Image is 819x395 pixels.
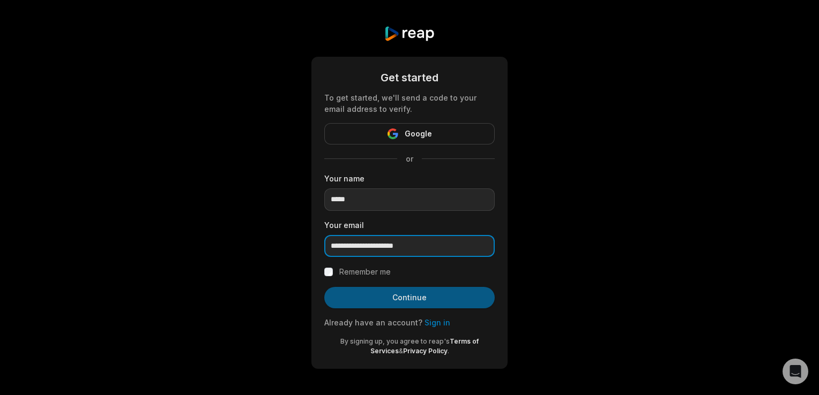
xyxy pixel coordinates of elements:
span: By signing up, you agree to reap's [340,337,450,345]
button: Continue [324,287,495,308]
label: Your email [324,219,495,231]
div: To get started, we'll send a code to your email address to verify. [324,92,495,115]
div: Open Intercom Messenger [783,359,808,384]
a: Privacy Policy [403,347,448,355]
a: Sign in [425,318,450,327]
button: Google [324,123,495,145]
label: Your name [324,173,495,184]
label: Remember me [339,265,391,278]
img: reap [384,26,435,42]
span: Google [405,127,432,140]
span: Already have an account? [324,318,422,327]
span: & [399,347,403,355]
span: or [397,153,422,164]
span: . [448,347,449,355]
div: Get started [324,70,495,86]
